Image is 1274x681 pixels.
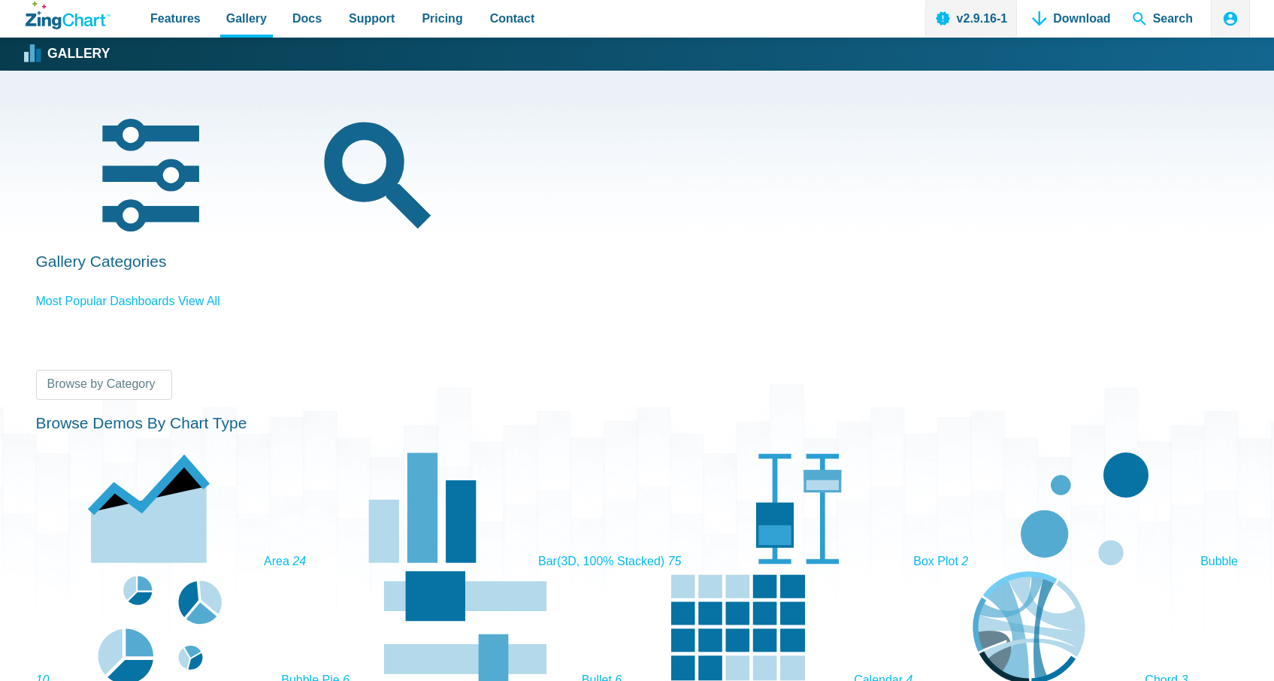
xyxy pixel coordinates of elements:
[110,295,174,307] a: Dashboards
[292,555,306,567] em: 24
[490,8,535,29] span: Contact
[26,2,110,29] a: ZingChart Logo. Click to return to the homepage
[422,8,462,29] span: Pricing
[47,47,110,61] strong: Gallery
[264,555,289,567] span: Area
[913,555,958,567] span: Box Plot
[349,8,395,29] span: Support
[538,555,664,567] span: Bar
[292,8,322,29] span: Docs
[36,295,107,307] a: Most Popular
[36,413,1239,433] h2: Browse Demos By Chart Type
[557,555,664,567] span: (3D, 100% Stacked)
[961,555,968,567] em: 2
[178,295,220,307] a: View All
[36,251,1239,271] h2: Gallery Categories
[668,555,682,567] em: 75
[150,8,201,29] span: Features
[226,8,267,29] span: Gallery
[1200,555,1238,567] span: Bubble
[26,45,110,63] a: Gallery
